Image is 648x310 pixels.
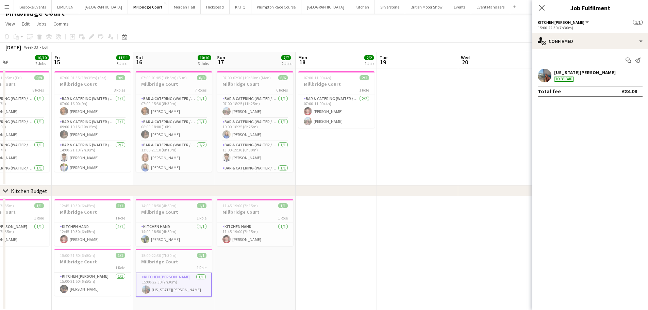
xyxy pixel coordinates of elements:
app-card-role: Bar & Catering (Waiter / waitress)1/113:00-19:30 (6h30m)[PERSON_NAME] [217,141,293,164]
span: 18 [297,58,307,66]
div: 1 Job [365,61,373,66]
app-card-role: Bar & Catering (Waiter / waitress)1/109:00-19:15 (10h15m)[PERSON_NAME] [54,118,131,141]
span: 8 Roles [114,87,125,93]
app-card-role: Kitchen Hand1/112:45-19:30 (6h45m)[PERSON_NAME] [54,223,131,246]
span: Sun [217,54,225,61]
app-job-card: 07:00-11:00 (4h)2/2Millbridge Court1 RoleBar & Catering (Waiter / waitress)2/207:00-11:00 (4h)[PE... [298,71,375,128]
a: Comms [51,19,71,28]
app-card-role: Bar & Catering (Waiter / waitress)1/110:00-18:25 (8h25m)[PERSON_NAME] [217,118,293,141]
span: 12:45-19:30 (6h45m) [60,203,95,208]
div: Kitchen Budget [11,187,47,194]
span: Wed [461,54,470,61]
app-card-role: Bar & Catering (Waiter / waitress)2/214:00-21:10 (7h10m)[PERSON_NAME][PERSON_NAME] [54,141,131,174]
span: 15 [53,58,60,66]
span: 7/7 [281,55,291,60]
div: 2 Jobs [35,61,48,66]
app-job-card: 15:00-21:50 (6h50m)1/1Millbridge Court1 RoleKitchen [PERSON_NAME]1/115:00-21:50 (6h50m)[PERSON_NAME] [54,249,131,296]
span: 1/1 [34,203,44,208]
div: Confirmed [532,33,648,49]
h3: Millbridge Court [136,209,212,215]
span: 1/1 [197,203,206,208]
span: 6 Roles [276,87,288,93]
h3: Millbridge Court [136,81,212,87]
span: 20 [460,58,470,66]
app-card-role: Bar & Catering (Waiter / waitress)2/213:00-21:10 (8h10m)[PERSON_NAME][PERSON_NAME] [136,141,212,174]
span: 6/6 [278,75,288,80]
button: Morden Hall [168,0,201,14]
span: 8 Roles [32,87,44,93]
button: Millbridge Court [128,0,168,14]
span: 10/10 [198,55,211,60]
div: [DATE] [5,44,21,51]
span: 8/8 [197,75,206,80]
app-card-role: Kitchen [PERSON_NAME]1/115:00-22:30 (7h30m)[US_STATE][PERSON_NAME] [136,273,212,297]
span: 1 Role [115,265,125,270]
span: 9/9 [116,75,125,80]
span: 1 Role [34,215,44,221]
span: 2/2 [360,75,369,80]
h3: Millbridge Court [298,81,375,87]
span: 1 Role [197,215,206,221]
span: 1/1 [116,203,125,208]
span: 10/10 [35,55,49,60]
div: Total fee [538,88,561,95]
button: Silverstone [375,0,405,14]
button: Kitchen [350,0,375,14]
span: 7 Roles [195,87,206,93]
span: 1 Role [359,87,369,93]
button: [GEOGRAPHIC_DATA] [301,0,350,14]
span: 1 Role [115,215,125,221]
button: British Motor Show [405,0,448,14]
span: 2/2 [364,55,374,60]
app-card-role: Bar & Catering (Waiter / waitress)1/107:00-16:00 (9h)[PERSON_NAME] [54,95,131,118]
button: Plumpton Race Course [251,0,301,14]
app-job-card: 14:00-18:50 (4h50m)1/1Millbridge Court1 RoleKitchen Hand1/114:00-18:50 (4h50m)[PERSON_NAME] [136,199,212,246]
app-card-role: Bar & Catering (Waiter / waitress)2/207:00-11:00 (4h)[PERSON_NAME][PERSON_NAME] [298,95,375,128]
span: 14:00-18:50 (4h50m) [141,203,177,208]
app-card-role: Kitchen [PERSON_NAME]1/115:00-21:50 (6h50m)[PERSON_NAME] [54,273,131,296]
span: Fri [54,54,60,61]
app-card-role: Bar & Catering (Waiter / waitress)1/107:00-15:30 (8h30m)[PERSON_NAME] [136,95,212,118]
span: Week 33 [22,45,39,50]
h3: Millbridge Court [217,209,293,215]
a: View [3,19,18,28]
app-job-card: 12:45-19:30 (6h45m)1/1Millbridge Court1 RoleKitchen Hand1/112:45-19:30 (6h45m)[PERSON_NAME] [54,199,131,246]
app-job-card: 07:00-01:35 (18h35m) (Sat)9/9Millbridge Court8 RolesBar & Catering (Waiter / waitress)1/107:00-16... [54,71,131,172]
span: 1/1 [633,20,643,25]
span: 1/1 [197,253,206,258]
span: 07:00-01:05 (18h5m) (Sun) [141,75,187,80]
a: Jobs [34,19,49,28]
h3: Millbridge Court [54,81,131,87]
div: To be paid [554,77,574,82]
app-card-role: Bar & Catering (Waiter / waitress)1/113:00-22:20 (9h20m) [217,164,293,187]
span: Tue [380,54,387,61]
app-job-card: 11:45-19:00 (7h15m)1/1Millbridge Court1 RoleKitchen Hand1/111:45-19:00 (7h15m)[PERSON_NAME] [217,199,293,246]
app-job-card: 07:00-01:05 (18h5m) (Sun)8/8Millbridge Court7 RolesBar & Catering (Waiter / waitress)1/107:00-15:... [136,71,212,172]
span: Kitchen Porter [538,20,584,25]
span: 1/1 [116,253,125,258]
span: 07:00-02:30 (19h30m) (Mon) [222,75,271,80]
h3: Job Fulfilment [532,3,648,12]
span: 11:45-19:00 (7h15m) [222,203,258,208]
button: LIMEKILN [52,0,79,14]
span: 1 Role [278,215,288,221]
div: [US_STATE][PERSON_NAME] [554,69,616,76]
h3: Millbridge Court [54,259,131,265]
app-job-card: 07:00-02:30 (19h30m) (Mon)6/6Millbridge Court6 RolesBar & Catering (Waiter / waitress)1/107:00-18... [217,71,293,172]
span: 15:00-21:50 (6h50m) [60,253,95,258]
h3: Millbridge Court [136,259,212,265]
div: 15:00-22:30 (7h30m)1/1Millbridge Court1 RoleKitchen [PERSON_NAME]1/115:00-22:30 (7h30m)[US_STATE]... [136,249,212,297]
span: 17 [216,58,225,66]
div: 15:00-22:30 (7h30m) [538,25,643,30]
button: Hickstead [201,0,230,14]
button: [GEOGRAPHIC_DATA] [79,0,128,14]
span: Edit [22,21,30,27]
div: £84.08 [622,88,637,95]
span: Jobs [36,21,47,27]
